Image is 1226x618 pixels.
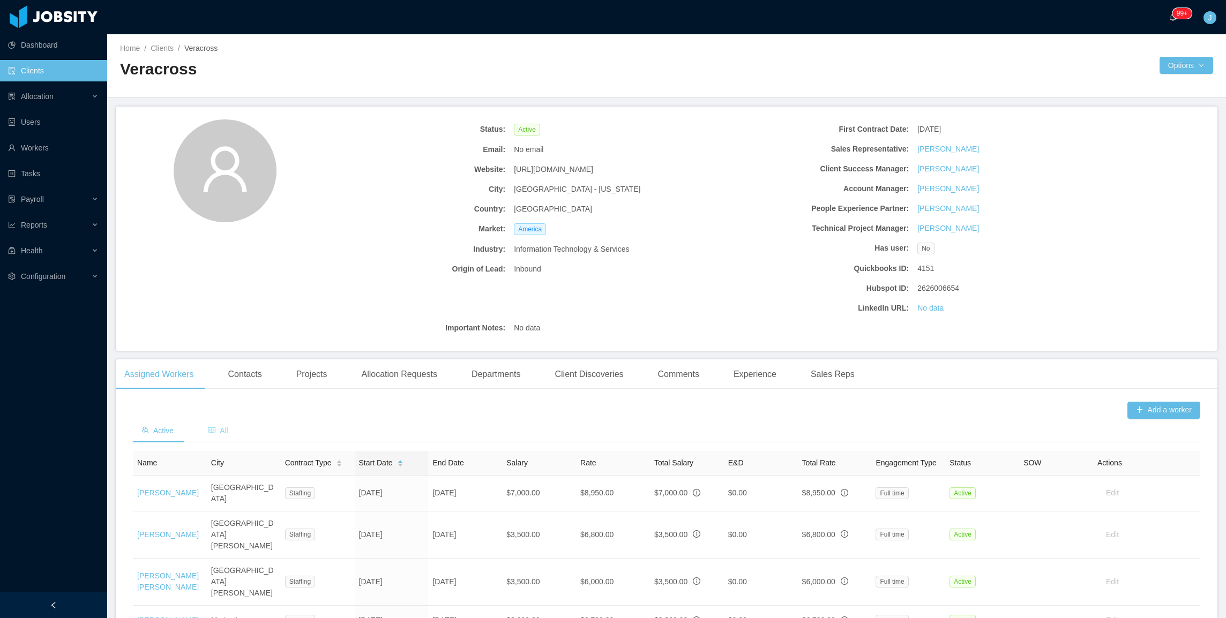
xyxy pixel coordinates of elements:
td: $3,500.00 [502,511,576,559]
span: Staffing [285,576,315,587]
td: $7,000.00 [502,476,576,511]
a: [PERSON_NAME] [917,163,979,175]
span: Inbound [514,263,541,275]
i: icon: team [141,426,149,434]
span: [GEOGRAPHIC_DATA] [514,204,592,215]
td: [DATE] [428,476,502,511]
b: Industry: [312,244,506,255]
span: Name [137,458,157,467]
span: $3,500.00 [654,530,687,539]
span: SOW [1023,458,1041,467]
i: icon: bell [1169,13,1177,21]
a: Home [120,44,140,52]
span: info-circle [693,577,700,585]
a: [PERSON_NAME] [917,144,979,155]
span: Reports [21,221,47,229]
span: Rate [580,458,596,467]
span: America [514,223,546,235]
span: Contract Type [285,457,332,469]
span: Total Rate [802,458,836,467]
td: [DATE] [428,511,502,559]
span: Salary [506,458,528,467]
td: [DATE] [428,559,502,606]
span: Full time [876,529,908,540]
i: icon: caret-down [397,463,403,466]
b: Country: [312,204,506,215]
i: icon: medicine-box [8,247,16,254]
b: City: [312,184,506,195]
span: / [144,44,146,52]
span: Active [950,487,976,499]
div: Client Discoveries [546,359,632,389]
span: [URL][DOMAIN_NAME] [514,164,593,175]
span: Engagement Type [876,458,936,467]
b: Hubspot ID: [716,283,909,294]
a: No data [917,303,944,314]
span: Actions [1097,458,1122,467]
a: icon: profileTasks [8,163,99,184]
span: Total Salary [654,458,693,467]
i: icon: caret-up [336,458,342,462]
b: LinkedIn URL: [716,303,909,314]
span: All [208,426,228,435]
i: icon: read [208,426,215,434]
b: Important Notes: [312,322,506,334]
td: $6,000.00 [576,559,650,606]
b: Client Success Manager: [716,163,909,175]
a: icon: pie-chartDashboard [8,34,99,56]
b: Account Manager: [716,183,909,194]
span: J [1208,11,1212,24]
div: Sales Reps [802,359,863,389]
td: [DATE] [355,559,429,606]
span: Configuration [21,272,65,281]
span: [GEOGRAPHIC_DATA] - [US_STATE] [514,184,640,195]
button: Optionsicon: down [1160,57,1213,74]
div: Assigned Workers [116,359,203,389]
span: Staffing [285,529,315,540]
button: Edit [1097,526,1127,543]
b: Technical Project Manager: [716,223,909,234]
td: $8,950.00 [576,476,650,511]
span: $6,800.00 [802,530,835,539]
span: Staffing [285,487,315,499]
span: / [178,44,180,52]
a: icon: userWorkers [8,137,99,159]
b: Quickbooks ID: [716,263,909,274]
span: Active [950,529,976,540]
button: Edit [1097,485,1127,502]
button: icon: plusAdd a worker [1127,402,1200,419]
span: Active [950,576,976,587]
td: [GEOGRAPHIC_DATA] [207,476,281,511]
b: Sales Representative: [716,144,909,155]
a: [PERSON_NAME] [137,488,199,497]
span: info-circle [693,530,700,538]
i: icon: caret-up [397,458,403,462]
span: End Date [432,458,464,467]
span: $3,500.00 [654,577,687,586]
b: Status: [312,124,506,135]
div: Experience [725,359,785,389]
i: icon: setting [8,273,16,280]
sup: 166 [1172,8,1192,19]
span: 4151 [917,263,934,274]
span: $7,000.00 [654,488,687,497]
b: Website: [312,164,506,175]
span: info-circle [693,489,700,496]
i: icon: user [199,144,251,195]
td: [GEOGRAPHIC_DATA][PERSON_NAME] [207,511,281,559]
div: Sort [397,458,403,466]
td: [DATE] [355,476,429,511]
span: $0.00 [728,488,747,497]
b: Market: [312,223,506,235]
span: Full time [876,576,908,587]
span: $8,950.00 [802,488,835,497]
b: Origin of Lead: [312,263,506,275]
i: icon: file-protect [8,195,16,203]
td: $3,500.00 [502,559,576,606]
span: Active [141,426,174,435]
div: Allocation Requests [353,359,445,389]
h2: Veracross [120,58,667,80]
button: Edit [1097,573,1127,590]
span: Payroll [21,195,44,204]
span: Allocation [21,92,54,101]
